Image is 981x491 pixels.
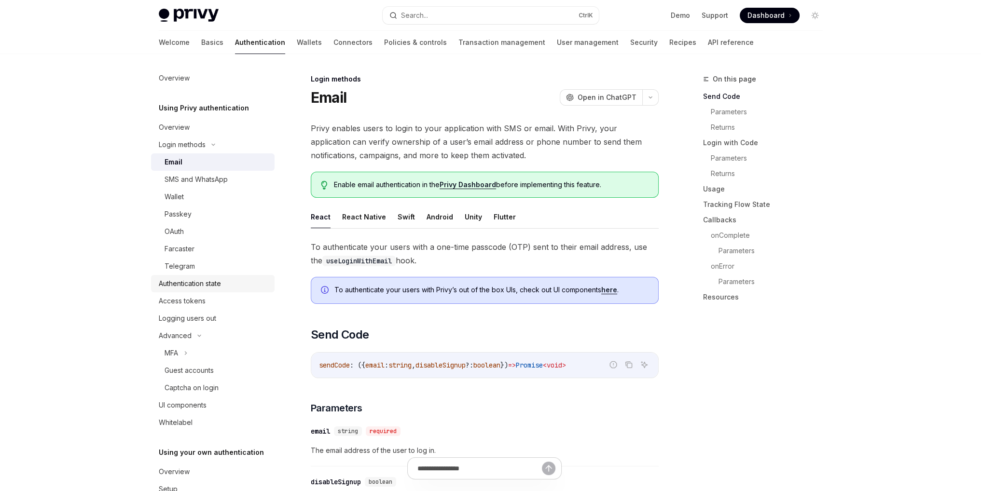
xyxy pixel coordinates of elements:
a: SMS and WhatsApp [151,171,275,188]
h1: Email [311,89,346,106]
div: Overview [159,122,190,133]
span: Parameters [311,401,362,415]
button: Search...CtrlK [383,7,599,24]
svg: Tip [321,181,328,190]
button: Copy the contents from the code block [622,358,635,371]
code: useLoginWithEmail [322,256,396,266]
a: Returns [711,166,830,181]
a: Authentication state [151,275,275,292]
div: Overview [159,72,190,84]
span: Privy enables users to login to your application with SMS or email. With Privy, your application ... [311,122,659,162]
div: MFA [165,347,178,359]
div: Authentication state [159,278,221,289]
a: Parameters [718,243,830,259]
span: email [365,361,385,369]
a: Demo [671,11,690,20]
span: sendCode [319,361,350,369]
span: The email address of the user to log in. [311,445,659,456]
button: Flutter [494,205,516,228]
a: UI components [151,396,275,414]
span: < [543,361,547,369]
a: Usage [703,181,830,197]
span: > [562,361,566,369]
span: boolean [473,361,500,369]
button: Toggle dark mode [807,8,823,23]
h5: Using your own authentication [159,447,264,458]
a: Wallet [151,188,275,205]
div: Telegram [165,260,195,272]
span: string [338,427,358,435]
span: void [547,361,562,369]
a: Recipes [669,31,696,54]
a: Parameters [718,274,830,289]
span: => [508,361,516,369]
a: Connectors [333,31,373,54]
a: Parameters [711,104,830,120]
button: Swift [398,205,415,228]
div: Access tokens [159,295,206,307]
div: Whitelabel [159,417,193,428]
a: onError [711,259,830,274]
div: Logging users out [159,313,216,324]
div: Guest accounts [165,365,214,376]
a: Overview [151,69,275,87]
span: To authenticate your users with Privy’s out of the box UIs, check out UI components . [334,285,649,295]
a: Passkey [151,205,275,223]
a: OAuth [151,223,275,240]
button: Unity [465,205,482,228]
button: Send message [542,462,555,475]
span: string [388,361,412,369]
a: Parameters [711,150,830,166]
a: Login with Code [703,135,830,150]
span: Send Code [311,327,369,342]
a: Security [630,31,658,54]
a: Email [151,153,275,171]
span: On this page [713,73,756,85]
span: Dashboard [747,11,785,20]
svg: Info [321,286,331,296]
span: : [385,361,388,369]
a: Privy Dashboard [440,180,496,189]
a: Authentication [235,31,285,54]
a: Transaction management [458,31,545,54]
a: API reference [708,31,754,54]
button: Ask AI [638,358,650,371]
button: Report incorrect code [607,358,620,371]
div: required [366,426,401,436]
div: SMS and WhatsApp [165,174,228,185]
button: React [311,205,331,228]
div: Advanced [159,330,192,341]
a: Policies & controls [384,31,447,54]
a: here [601,286,617,294]
span: Promise [516,361,543,369]
span: Ctrl K [579,12,593,19]
a: onComplete [711,228,830,243]
a: User management [557,31,619,54]
span: disableSignup [415,361,466,369]
div: Login methods [159,139,206,150]
div: Search... [401,10,428,21]
a: Returns [711,120,830,135]
a: Access tokens [151,292,275,310]
div: Farcaster [165,243,194,255]
div: Overview [159,466,190,477]
div: UI components [159,399,207,411]
span: ?: [466,361,473,369]
button: React Native [342,205,386,228]
div: Email [165,156,182,168]
a: Whitelabel [151,414,275,431]
a: Resources [703,289,830,305]
a: Wallets [297,31,322,54]
button: Android [427,205,453,228]
a: Send Code [703,89,830,104]
a: Basics [201,31,223,54]
span: Enable email authentication in the before implementing this feature. [334,180,648,190]
a: Guest accounts [151,362,275,379]
a: Overview [151,119,275,136]
div: OAuth [165,226,184,237]
div: email [311,426,330,436]
a: Tracking Flow State [703,197,830,212]
a: Overview [151,463,275,480]
span: }) [500,361,508,369]
button: Open in ChatGPT [560,89,642,106]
